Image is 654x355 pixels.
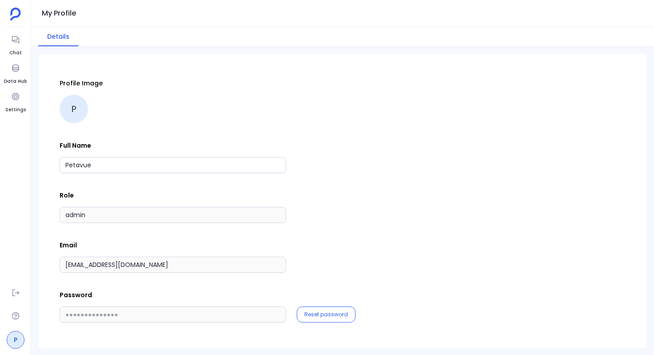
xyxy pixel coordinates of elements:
[42,7,76,20] h1: My Profile
[5,106,26,113] span: Settings
[5,89,26,113] a: Settings
[60,241,626,250] p: Email
[60,307,286,323] input: ●●●●●●●●●●●●●●
[4,78,27,85] span: Data Hub
[60,290,626,299] p: Password
[60,157,286,173] input: Full Name
[60,141,626,150] p: Full Name
[60,79,626,88] p: Profile Image
[60,207,286,223] input: Role
[10,8,21,21] img: petavue logo
[8,49,24,56] span: Chat
[60,191,626,200] p: Role
[60,95,88,123] div: P
[8,32,24,56] a: Chat
[38,27,78,46] button: Details
[60,257,286,273] input: Email
[4,60,27,85] a: Data Hub
[304,311,348,318] button: Reset password
[7,331,24,349] a: P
